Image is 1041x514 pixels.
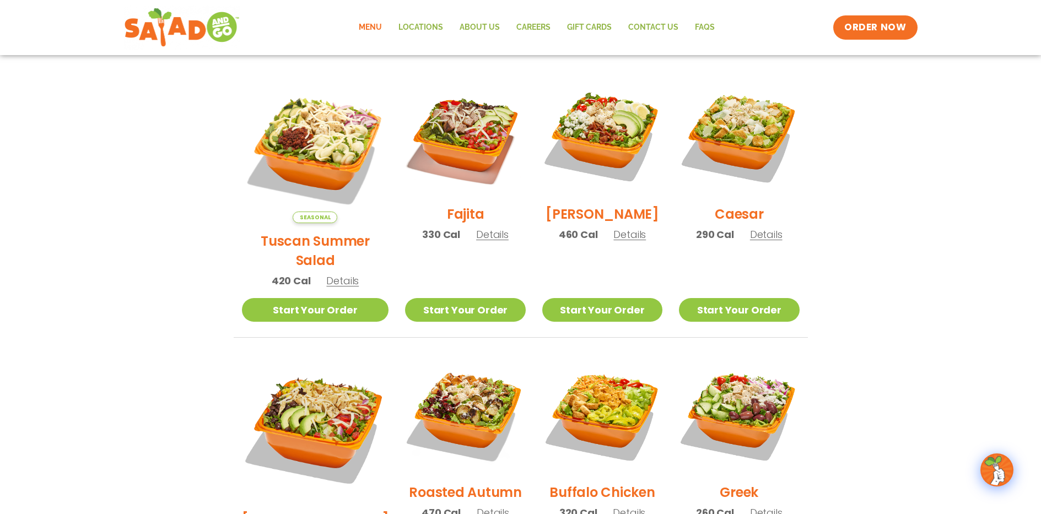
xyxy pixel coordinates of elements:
[679,298,799,322] a: Start Your Order
[242,298,389,322] a: Start Your Order
[476,228,509,241] span: Details
[844,21,906,34] span: ORDER NOW
[833,15,917,40] a: ORDER NOW
[696,227,734,242] span: 290 Cal
[405,298,525,322] a: Start Your Order
[242,231,389,270] h2: Tuscan Summer Salad
[272,273,311,288] span: 420 Cal
[508,15,559,40] a: Careers
[542,298,662,322] a: Start Your Order
[542,76,662,196] img: Product photo for Cobb Salad
[546,204,659,224] h2: [PERSON_NAME]
[715,204,764,224] h2: Caesar
[293,212,337,223] span: Seasonal
[559,15,620,40] a: GIFT CARDS
[422,227,460,242] span: 330 Cal
[981,455,1012,485] img: wpChatIcon
[405,76,525,196] img: Product photo for Fajita Salad
[242,76,389,223] img: Product photo for Tuscan Summer Salad
[326,274,359,288] span: Details
[679,76,799,196] img: Product photo for Caesar Salad
[542,354,662,474] img: Product photo for Buffalo Chicken Salad
[613,228,646,241] span: Details
[405,354,525,474] img: Product photo for Roasted Autumn Salad
[720,483,758,502] h2: Greek
[687,15,723,40] a: FAQs
[679,354,799,474] img: Product photo for Greek Salad
[559,227,598,242] span: 460 Cal
[409,483,522,502] h2: Roasted Autumn
[451,15,508,40] a: About Us
[350,15,390,40] a: Menu
[242,354,389,501] img: Product photo for BBQ Ranch Salad
[124,6,240,50] img: new-SAG-logo-768×292
[620,15,687,40] a: Contact Us
[350,15,723,40] nav: Menu
[549,483,655,502] h2: Buffalo Chicken
[447,204,484,224] h2: Fajita
[390,15,451,40] a: Locations
[750,228,783,241] span: Details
